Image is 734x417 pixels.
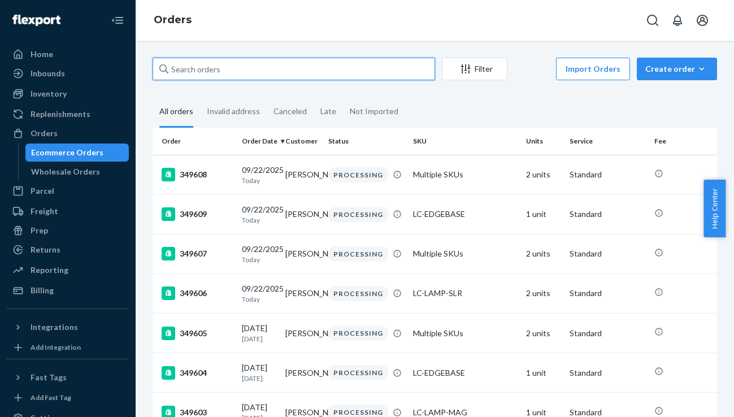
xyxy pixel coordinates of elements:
[522,314,565,353] td: 2 units
[154,14,192,26] a: Orders
[242,283,276,304] div: 09/22/2025
[570,328,645,339] p: Standard
[31,244,60,255] div: Returns
[7,105,129,123] a: Replenishments
[281,314,324,353] td: [PERSON_NAME]
[328,246,388,262] div: PROCESSING
[328,286,388,301] div: PROCESSING
[31,372,67,383] div: Fast Tags
[7,391,129,405] a: Add Fast Tag
[328,325,388,341] div: PROCESSING
[31,88,67,99] div: Inventory
[31,285,54,296] div: Billing
[641,9,664,32] button: Open Search Box
[645,63,709,75] div: Create order
[162,247,233,260] div: 349607
[691,9,714,32] button: Open account menu
[7,45,129,63] a: Home
[242,255,276,264] p: Today
[31,166,100,177] div: Wholesale Orders
[522,273,565,313] td: 2 units
[7,202,129,220] a: Freight
[409,314,522,353] td: Multiple SKUs
[281,155,324,194] td: [PERSON_NAME]
[31,264,68,276] div: Reporting
[162,366,233,380] div: 349604
[409,234,522,273] td: Multiple SKUs
[145,4,201,37] ol: breadcrumbs
[666,9,689,32] button: Open notifications
[7,124,129,142] a: Orders
[31,68,65,79] div: Inbounds
[242,334,276,344] p: [DATE]
[570,367,645,379] p: Standard
[522,194,565,234] td: 1 unit
[442,63,507,75] div: Filter
[242,204,276,225] div: 09/22/2025
[409,155,522,194] td: Multiple SKUs
[570,208,645,220] p: Standard
[281,194,324,234] td: [PERSON_NAME]
[242,323,276,344] div: [DATE]
[31,322,78,333] div: Integrations
[281,273,324,313] td: [PERSON_NAME]
[242,176,276,185] p: Today
[7,241,129,259] a: Returns
[7,64,129,82] a: Inbounds
[207,97,260,126] div: Invalid address
[7,261,129,279] a: Reporting
[273,97,307,126] div: Canceled
[413,367,517,379] div: LC-EDGEBASE
[328,207,388,222] div: PROCESSING
[350,97,398,126] div: Not Imported
[565,128,650,155] th: Service
[7,368,129,386] button: Fast Tags
[7,182,129,200] a: Parcel
[242,362,276,383] div: [DATE]
[12,15,60,26] img: Flexport logo
[106,9,129,32] button: Close Navigation
[237,128,281,155] th: Order Date
[7,85,129,103] a: Inventory
[413,288,517,299] div: LC-LAMP-SLR
[153,128,237,155] th: Order
[637,58,717,80] button: Create order
[162,207,233,221] div: 349609
[442,58,507,80] button: Filter
[281,234,324,273] td: [PERSON_NAME]
[285,136,320,146] div: Customer
[703,180,726,237] button: Help Center
[324,128,409,155] th: Status
[242,164,276,185] div: 09/22/2025
[162,327,233,340] div: 349605
[556,58,630,80] button: Import Orders
[413,208,517,220] div: LC-EDGEBASE
[522,234,565,273] td: 2 units
[24,8,64,18] span: Support
[7,318,129,336] button: Integrations
[242,294,276,304] p: Today
[570,248,645,259] p: Standard
[31,185,54,197] div: Parcel
[7,221,129,240] a: Prep
[242,215,276,225] p: Today
[31,225,48,236] div: Prep
[31,128,58,139] div: Orders
[31,49,53,60] div: Home
[281,353,324,393] td: [PERSON_NAME]
[153,58,435,80] input: Search orders
[31,342,81,352] div: Add Integration
[242,373,276,383] p: [DATE]
[570,288,645,299] p: Standard
[320,97,336,126] div: Late
[328,167,388,183] div: PROCESSING
[409,128,522,155] th: SKU
[522,155,565,194] td: 2 units
[159,97,193,128] div: All orders
[242,244,276,264] div: 09/22/2025
[162,168,233,181] div: 349608
[650,128,718,155] th: Fee
[570,169,645,180] p: Standard
[31,206,58,217] div: Freight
